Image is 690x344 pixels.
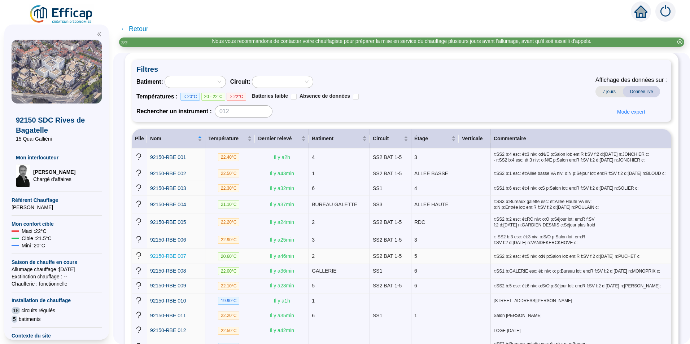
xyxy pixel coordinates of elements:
span: question [135,267,143,274]
span: SS2 BAT 1-5 [373,237,402,243]
a: 92150-RBE 010 [150,297,186,305]
span: Mon interlocuteur [16,154,97,161]
th: Température [205,129,255,149]
span: Cible : 21.5 °C [22,235,52,242]
span: r:SS1 b:6 esc: ét:4 niv: o:S p:Salon lot: em:R f:SV f:2 d:[DATE] n:SOLIER c: [494,185,668,191]
span: Il y a 35 min [270,313,294,318]
span: 2 [312,219,315,225]
span: SS2 BAT 1-5 [373,283,402,288]
span: r:SS2 b:2 esc: ét:RC niv: o:O p:Séjour lot: em:R f:SV f:2 d:[DATE] n:GARDIEN DESMIS c:Séjour plus... [494,216,668,228]
span: Pile [135,136,144,141]
a: 92150-RBE 001 [150,154,186,161]
a: 92150-RBE 009 [150,282,186,290]
span: SS1 [373,185,382,191]
span: Allumage chauffage : [DATE] [12,266,102,273]
span: r:SS3 b:Bureaux galette esc: ét:Allée Haute VA niv: o:N p:Entrée lot: em:R f:SV f:2 d:[DATE] n:PO... [494,199,668,210]
th: Batiment [309,129,370,149]
span: Salon [PERSON_NAME] [494,313,668,318]
span: 92150-RBE 008 [150,268,186,274]
span: ALLEE BASSE [414,171,448,176]
a: 92150-RBE 011 [150,312,186,319]
span: Il y a 43 min [270,171,294,176]
span: Exctinction chauffage : -- [12,273,102,280]
a: 92150-RBE 008 [150,267,186,275]
span: 22.20 °C [218,218,240,226]
span: question [135,200,143,208]
span: Température [208,135,246,142]
span: question [135,169,143,177]
span: GALLERIE [312,268,336,274]
span: r: SS2 b:3 esc: ét:3 niv: o:S/O p:Salon lot: em:R f:SV f:2 d:[DATE] n:VANDEKERCKHOVE c: [494,234,668,246]
span: Il y a 42 min [270,327,294,333]
span: 22.90 °C [218,236,240,244]
span: Nom [150,135,196,142]
span: Batiment [312,135,361,142]
span: 92150-RBE 004 [150,202,186,207]
span: 22.50 °C [218,327,240,335]
span: r:SS2 b:5 esc: ét:6 niv: o:S/O p:Séjour lot: em:R f:SV f:2 d:[DATE] n:[PERSON_NAME]: [494,283,668,289]
span: 3 [414,154,417,160]
th: Nom [147,129,205,149]
a: 92150-RBE 007 [150,252,186,260]
span: Mon confort cible [12,220,102,228]
span: r:SS1 b:GALERIE esc: ét: niv: o: p:Bureau lot: em:R f:SV f:2 d:[DATE] n:MONOPRIX c: [494,268,668,274]
span: Installation de chauffage [12,297,102,304]
span: question [135,296,143,304]
span: SS3 [373,202,382,207]
span: Il y a 1 h [274,298,290,304]
span: 3 [414,237,417,243]
span: r:SS2 b:1 esc: ét:Allée basse VA niv: o:N p:Séjour lot: em:R f:SV f:2 d:[DATE] n:BLOUD c: [494,171,668,176]
span: SS2 BAT 1-5 [373,154,402,160]
span: question [135,252,143,259]
span: SS2 BAT 1-5 [373,171,402,176]
span: Il y a 2 h [274,154,290,160]
span: 22.40 °C [218,153,240,161]
img: alerts [655,1,676,22]
span: RDC [414,219,425,225]
img: efficap energie logo [29,4,94,25]
span: r:SS2 b:2 esc: ét:5 niv: o:N p:Salon lot: em:R f:SV f:2 d:[DATE] n:PUCHET c: [494,253,668,259]
span: r:SS2 b:4 esc: ét:3 niv: o:N/E p:Salon lot: em:R f:SV f:2 d:[DATE] n:JONCHIER c: - r:SS2 b:4 esc:... [494,151,668,163]
span: circuits régulés [22,307,55,314]
span: Il y a 36 min [270,268,294,274]
a: 92150-RBE 004 [150,201,186,208]
span: Il y a 37 min [270,202,294,207]
span: 22.20 °C [218,312,240,319]
span: question [135,235,143,243]
a: 92150-RBE 005 [150,219,186,226]
span: 92150-RBE 005 [150,219,186,225]
span: SS2 BAT 1-5 [373,253,402,259]
span: double-left [97,32,102,37]
span: Chaufferie : fonctionnelle [12,280,102,287]
span: 22.50 °C [218,169,240,177]
span: 7 jours [595,86,623,97]
span: question [135,311,143,319]
span: 92150-RBE 001 [150,154,186,160]
a: 92150-RBE 006 [150,236,186,244]
span: Il y a 46 min [270,253,294,259]
span: > 22°C [227,93,246,101]
span: 20.60 °C [218,252,240,260]
span: 20 - 22°C [201,93,226,101]
span: Il y a 32 min [270,185,294,191]
img: Chargé d'affaires [16,164,30,187]
span: [PERSON_NAME] [33,168,75,176]
span: [STREET_ADDRESS][PERSON_NAME] [494,298,668,304]
span: question [135,184,143,191]
span: Il y a 24 min [270,219,294,225]
span: 4 [414,185,417,191]
span: Circuit [373,135,402,142]
span: SS2 BAT 1-5 [373,219,402,225]
span: 5 [312,283,315,288]
span: Chargé d'affaires [33,176,75,183]
span: Maxi : 22 °C [22,228,47,235]
span: Filtres [136,64,667,74]
span: Absence de données [300,93,350,99]
span: 21.10 °C [218,200,240,208]
span: Circuit : [230,78,250,86]
span: 15 Quai Galliéni [16,135,97,142]
a: 92150-RBE 003 [150,185,186,192]
th: Commentaire [491,129,671,149]
span: Batiment : [136,78,163,86]
a: 92150-RBE 002 [150,170,186,177]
